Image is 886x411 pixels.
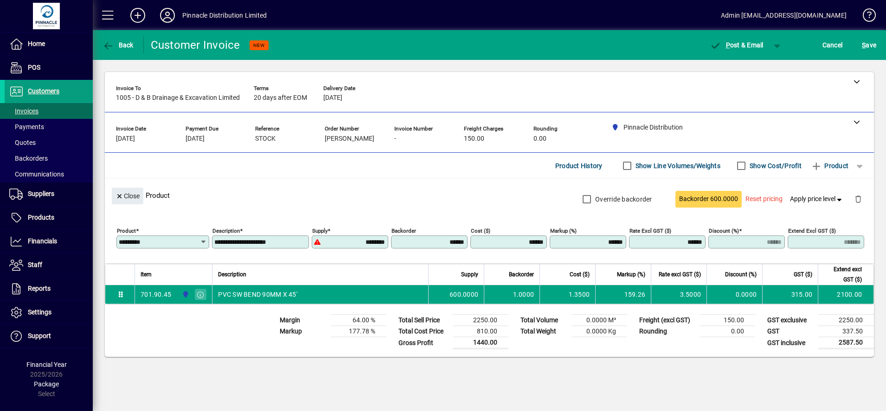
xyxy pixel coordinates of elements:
div: Pinnacle Distribution Limited [182,8,267,23]
div: 701.90.45 [141,290,171,299]
mat-label: Extend excl GST ($) [788,228,836,234]
a: Support [5,325,93,348]
td: 2250.00 [453,315,508,326]
button: Close [112,188,143,204]
span: 1005 - D & B Drainage & Excavation Limited [116,94,240,102]
td: GST inclusive [763,337,818,349]
span: - [394,135,396,143]
span: Supply [461,269,478,280]
span: Rate excl GST ($) [659,269,701,280]
mat-label: Product [117,228,136,234]
td: Total Sell Price [394,315,453,326]
td: Total Cost Price [394,326,453,337]
span: 600.0000 [449,290,478,299]
div: 3.5000 [657,290,701,299]
mat-label: Discount (%) [709,228,739,234]
td: 0.0000 Kg [571,326,627,337]
span: Customers [28,87,59,95]
div: Customer Invoice [151,38,240,52]
span: Suppliers [28,190,54,197]
div: Product [105,178,874,212]
td: 177.78 % [331,326,386,337]
span: Communications [9,170,64,178]
span: GST ($) [794,269,812,280]
label: Show Line Volumes/Weights [634,161,720,170]
a: Knowledge Base [856,2,874,32]
td: GST exclusive [763,315,818,326]
div: Admin [EMAIL_ADDRESS][DOMAIN_NAME] [721,8,847,23]
span: Reset pricing [745,194,783,204]
span: Payments [9,123,44,130]
td: 2100.00 [818,285,873,304]
span: Close [116,189,140,204]
span: 150.00 [464,135,484,143]
span: [PERSON_NAME] [325,135,374,143]
span: Financials [28,237,57,245]
span: [DATE] [186,135,205,143]
mat-label: Description [212,228,240,234]
td: 64.00 % [331,315,386,326]
button: Back [100,37,136,53]
button: Post & Email [705,37,768,53]
button: Profile [153,7,182,24]
span: Apply price level [790,194,844,204]
app-page-header-button: Close [109,191,146,200]
span: Reports [28,285,51,292]
span: Settings [28,308,51,316]
span: Item [141,269,152,280]
td: Margin [275,315,331,326]
td: 1.3500 [539,285,595,304]
app-page-header-button: Back [93,37,144,53]
span: Cost ($) [570,269,590,280]
span: Support [28,332,51,339]
button: Delete [847,188,869,210]
td: Markup [275,326,331,337]
span: POS [28,64,40,71]
span: Invoices [9,107,39,115]
td: 2250.00 [818,315,874,326]
a: Settings [5,301,93,324]
td: 0.0000 [706,285,762,304]
a: Backorders [5,150,93,166]
span: Product History [555,158,603,173]
td: 1440.00 [453,337,508,349]
a: Home [5,33,93,56]
span: Backorders [9,155,48,162]
span: Pinnacle Distribution [180,289,190,300]
a: Staff [5,254,93,277]
span: 0.00 [533,135,546,143]
td: 315.00 [762,285,818,304]
a: Invoices [5,103,93,119]
td: 159.26 [595,285,651,304]
span: 20 days after EOM [254,94,307,102]
a: Reports [5,277,93,300]
a: Communications [5,166,93,182]
span: Package [34,380,59,388]
span: Home [28,40,45,47]
mat-label: Cost ($) [471,228,490,234]
a: Financials [5,230,93,253]
mat-label: Supply [312,228,327,234]
a: Payments [5,119,93,135]
span: Back [103,41,134,49]
span: ost & Email [710,41,764,49]
td: Freight (excl GST) [635,315,700,326]
span: NEW [253,42,265,48]
button: Apply price level [786,191,847,208]
span: STOCK [255,135,276,143]
span: Extend excl GST ($) [824,264,862,285]
a: Quotes [5,135,93,150]
span: Product [811,158,848,173]
span: Backorder 600.0000 [679,194,738,204]
mat-label: Backorder [392,228,416,234]
button: Cancel [820,37,845,53]
mat-label: Markup (%) [550,228,577,234]
td: 0.00 [700,326,755,337]
span: Backorder [509,269,534,280]
td: 150.00 [700,315,755,326]
span: Staff [28,261,42,268]
button: Save [860,37,879,53]
span: S [862,41,866,49]
span: 1.0000 [513,290,534,299]
span: Products [28,214,54,221]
